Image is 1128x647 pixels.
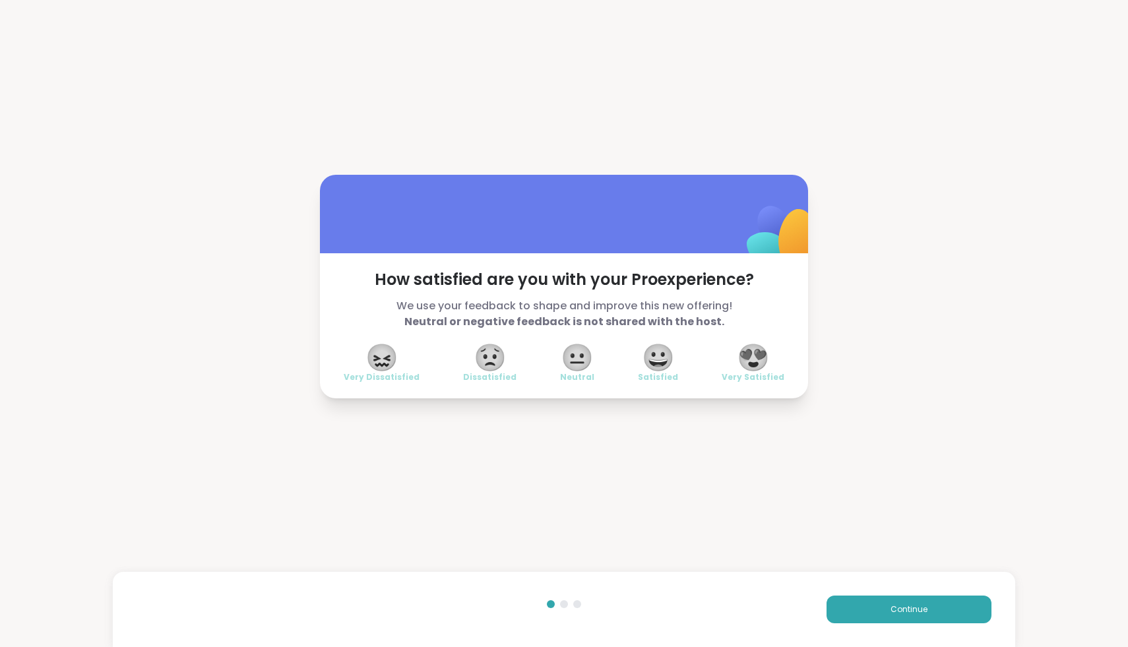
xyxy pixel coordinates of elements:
[463,372,517,383] span: Dissatisfied
[474,346,507,369] span: 😟
[344,298,784,330] span: We use your feedback to shape and improve this new offering!
[722,372,784,383] span: Very Satisfied
[638,372,678,383] span: Satisfied
[737,346,770,369] span: 😍
[561,346,594,369] span: 😐
[365,346,398,369] span: 😖
[344,372,420,383] span: Very Dissatisfied
[891,603,927,615] span: Continue
[560,372,594,383] span: Neutral
[827,596,991,623] button: Continue
[344,269,784,290] span: How satisfied are you with your Pro experience?
[716,171,847,303] img: ShareWell Logomark
[404,314,724,329] b: Neutral or negative feedback is not shared with the host.
[642,346,675,369] span: 😀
